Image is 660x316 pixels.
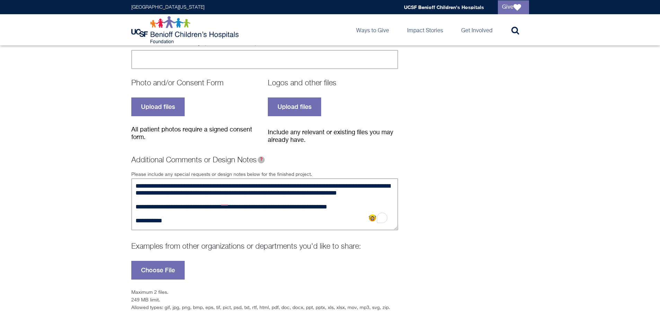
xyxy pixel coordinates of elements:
[268,97,321,116] label: Upload files
[268,79,336,87] label: Logos and other files
[131,243,361,250] label: Examples from other organizations or departments you'd like to share:
[498,0,529,14] a: Give
[351,14,395,45] a: Ways to Give
[131,79,223,87] label: Photo and/or Consent Form
[131,171,398,178] div: Please include any special requests or design notes below for the finished project.
[131,156,266,164] label: Additional Comments or Design Notes
[131,178,398,230] textarea: To enrich screen reader interactions, please activate Accessibility in Grammarly extension settings
[131,97,185,116] label: Upload files
[268,129,398,144] div: Include any relevant or existing files you may already have.
[131,126,262,141] div: All patient photos require a signed consent form.
[131,289,398,311] div: Maximum 2 files. 249 MB limit. Allowed types: gif, jpg, png, bmp, eps, tif, pict, psd, txt, rtf, ...
[456,14,498,45] a: Get Involved
[131,16,240,44] img: Logo for UCSF Benioff Children's Hospitals Foundation
[404,4,484,10] a: UCSF Benioff Children's Hospitals
[131,261,185,280] label: Choose File
[258,156,265,163] span: Examples
[260,157,262,162] span: ?
[131,5,204,10] a: [GEOGRAPHIC_DATA][US_STATE]
[402,14,449,45] a: Impact Stories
